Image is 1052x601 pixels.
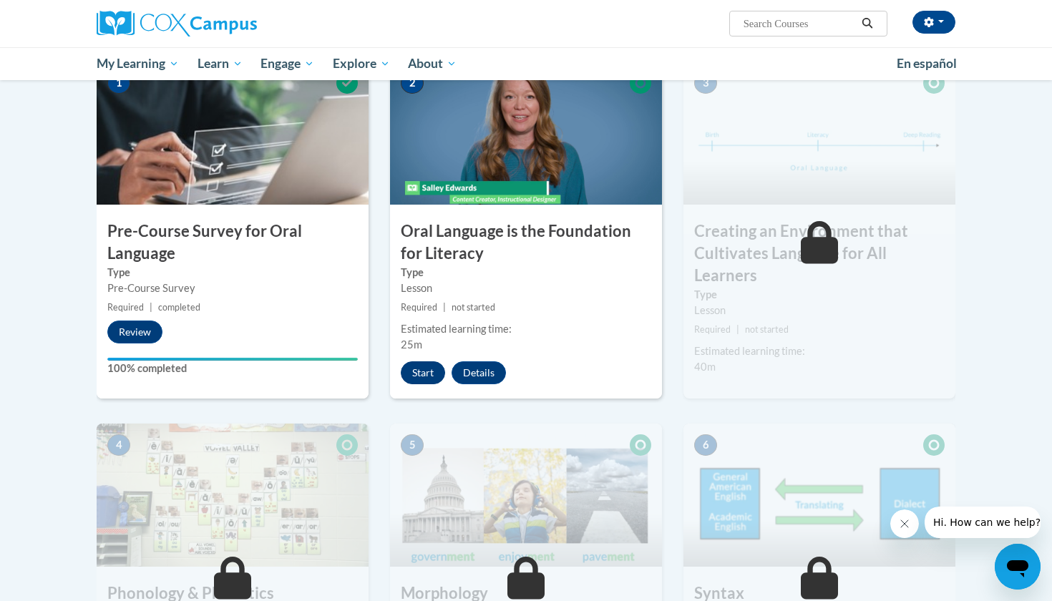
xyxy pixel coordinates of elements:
[198,55,243,72] span: Learn
[694,343,945,359] div: Estimated learning time:
[925,507,1041,538] iframe: Message from company
[390,424,662,567] img: Course Image
[745,324,789,335] span: not started
[97,11,369,36] a: Cox Campus
[107,302,144,313] span: Required
[107,265,358,280] label: Type
[897,56,957,71] span: En español
[333,55,390,72] span: Explore
[694,324,731,335] span: Required
[452,361,506,384] button: Details
[443,302,446,313] span: |
[452,302,495,313] span: not started
[158,302,200,313] span: completed
[107,280,358,296] div: Pre-Course Survey
[683,220,955,286] h3: Creating an Environment that Cultivates Language for All Learners
[97,220,369,265] h3: Pre-Course Survey for Oral Language
[399,47,467,80] a: About
[75,47,977,80] div: Main menu
[107,434,130,456] span: 4
[97,424,369,567] img: Course Image
[401,434,424,456] span: 5
[97,62,369,205] img: Course Image
[887,49,966,79] a: En español
[408,55,457,72] span: About
[890,509,919,538] iframe: Close message
[323,47,399,80] a: Explore
[107,321,162,343] button: Review
[683,62,955,205] img: Course Image
[260,55,314,72] span: Engage
[912,11,955,34] button: Account Settings
[188,47,252,80] a: Learn
[736,324,739,335] span: |
[390,62,662,205] img: Course Image
[694,361,716,373] span: 40m
[150,302,152,313] span: |
[683,424,955,567] img: Course Image
[694,303,945,318] div: Lesson
[401,265,651,280] label: Type
[401,302,437,313] span: Required
[401,338,422,351] span: 25m
[97,11,257,36] img: Cox Campus
[107,72,130,94] span: 1
[742,15,857,32] input: Search Courses
[107,361,358,376] label: 100% completed
[995,544,1041,590] iframe: Button to launch messaging window
[401,280,651,296] div: Lesson
[97,55,179,72] span: My Learning
[694,72,717,94] span: 3
[694,287,945,303] label: Type
[857,15,878,32] button: Search
[107,358,358,361] div: Your progress
[401,72,424,94] span: 2
[401,361,445,384] button: Start
[251,47,323,80] a: Engage
[390,220,662,265] h3: Oral Language is the Foundation for Literacy
[87,47,188,80] a: My Learning
[694,434,717,456] span: 6
[401,321,651,337] div: Estimated learning time:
